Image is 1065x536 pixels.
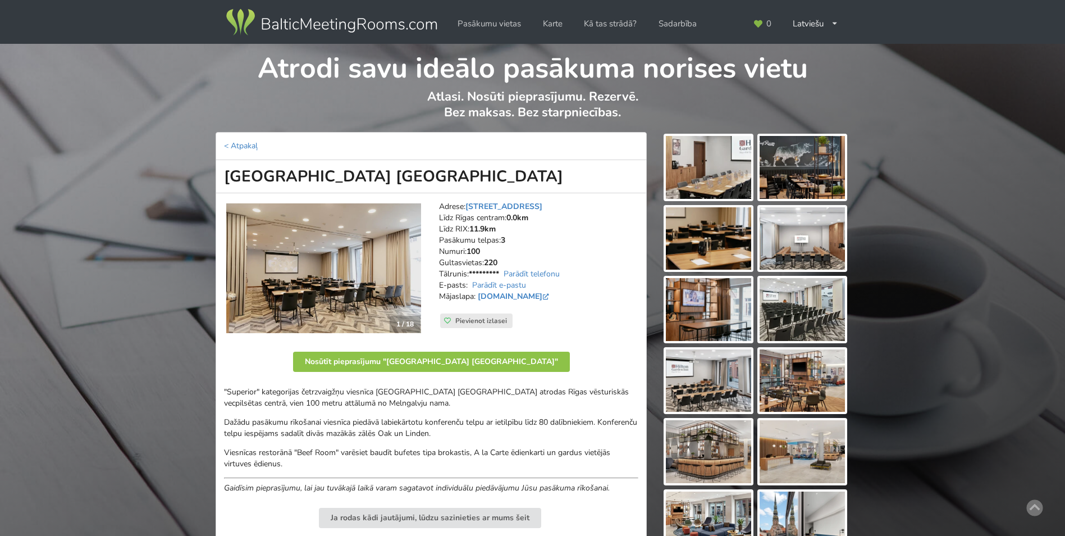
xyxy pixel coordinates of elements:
img: Hilton Garden Inn Riga Old Town | Rīga | Pasākumu vieta - galerijas bilde [760,278,845,341]
img: Hilton Garden Inn Riga Old Town | Rīga | Pasākumu vieta - galerijas bilde [760,349,845,412]
img: Hilton Garden Inn Riga Old Town | Rīga | Pasākumu vieta - galerijas bilde [666,207,751,270]
div: Latviešu [785,13,846,35]
a: Viesnīca | Rīga | Hilton Garden Inn Riga Old Town 1 / 18 [226,203,421,334]
p: Viesnīcas restorānā "Beef Room" varēsiet baudīt bufetes tipa brokastis, A la Carte ēdienkarti un ... [224,447,638,470]
a: Parādīt telefonu [504,269,560,279]
img: Hilton Garden Inn Riga Old Town | Rīga | Pasākumu vieta - galerijas bilde [666,136,751,199]
h1: [GEOGRAPHIC_DATA] [GEOGRAPHIC_DATA] [216,160,647,193]
strong: 3 [501,235,505,246]
strong: 100 [467,246,480,257]
div: 1 / 18 [390,316,420,333]
p: "Superior" kategorijas četrzvaigžņu viesnīca [GEOGRAPHIC_DATA] [GEOGRAPHIC_DATA] atrodas Rīgas vē... [224,387,638,409]
img: Hilton Garden Inn Riga Old Town | Rīga | Pasākumu vieta - galerijas bilde [666,278,751,341]
button: Ja rodas kādi jautājumi, lūdzu sazinieties ar mums šeit [319,508,541,528]
p: Atlasi. Nosūti pieprasījumu. Rezervē. Bez maksas. Bez starpniecības. [216,89,849,132]
strong: 11.9km [469,224,496,234]
a: Parādīt e-pastu [472,280,526,290]
a: [STREET_ADDRESS] [465,201,542,212]
img: Hilton Garden Inn Riga Old Town | Rīga | Pasākumu vieta - galerijas bilde [760,420,845,483]
img: Hilton Garden Inn Riga Old Town | Rīga | Pasākumu vieta - galerijas bilde [666,349,751,412]
a: < Atpakaļ [224,140,258,151]
img: Baltic Meeting Rooms [224,7,439,38]
strong: 0.0km [506,212,528,223]
span: 0 [766,20,771,28]
img: Hilton Garden Inn Riga Old Town | Rīga | Pasākumu vieta - galerijas bilde [760,136,845,199]
span: Pievienot izlasei [455,316,507,325]
h1: Atrodi savu ideālo pasākuma norises vietu [216,44,849,87]
button: Nosūtīt pieprasījumu "[GEOGRAPHIC_DATA] [GEOGRAPHIC_DATA]" [293,352,570,372]
img: Viesnīca | Rīga | Hilton Garden Inn Riga Old Town [226,203,421,334]
a: [DOMAIN_NAME] [478,291,551,302]
img: Hilton Garden Inn Riga Old Town | Rīga | Pasākumu vieta - galerijas bilde [666,420,751,483]
a: Pasākumu vietas [450,13,529,35]
address: Adrese: Līdz Rīgas centram: Līdz RIX: Pasākumu telpas: Numuri: Gultasvietas: Tālrunis: E-pasts: M... [439,201,638,314]
em: Gaidīsim pieprasījumu, lai jau tuvākajā laikā varam sagatavot individuālu piedāvājumu Jūsu pasāku... [224,483,610,493]
a: Sadarbība [651,13,705,35]
strong: 220 [484,257,497,268]
img: Hilton Garden Inn Riga Old Town | Rīga | Pasākumu vieta - galerijas bilde [760,207,845,270]
a: Kā tas strādā? [576,13,645,35]
a: Karte [535,13,570,35]
p: Dažādu pasākumu rīkošanai viesnīca piedāvā labiekārtotu konferenču telpu ar ietilpību līdz 80 dal... [224,417,638,439]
